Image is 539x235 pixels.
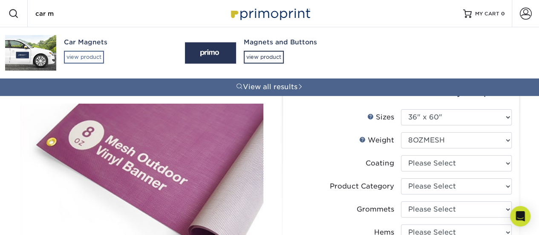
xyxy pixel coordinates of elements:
a: Magnets and Buttonsview product [180,27,360,78]
div: Magnets and Buttons [244,38,349,47]
div: Weight [359,135,394,145]
div: view product [244,51,284,64]
span: 0 [501,11,505,17]
span: MY CART [475,10,499,17]
div: Car Magnets [64,38,170,47]
div: Coating [366,158,394,168]
div: Product Category [330,181,394,191]
img: Magnets and Buttons [185,42,236,64]
img: Car Magnets [5,35,56,70]
div: Open Intercom Messenger [510,206,530,226]
input: SEARCH PRODUCTS..... [35,9,118,19]
div: Sizes [367,112,394,122]
div: Grommets [357,204,394,215]
iframe: Google Customer Reviews [2,209,72,232]
img: Primoprint [227,4,312,23]
div: view product [64,51,104,64]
